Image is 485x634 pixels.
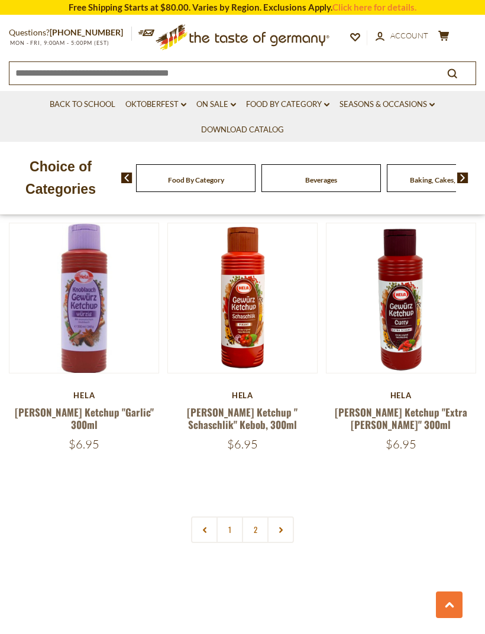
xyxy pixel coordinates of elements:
[326,223,476,372] img: Hela Curry Ketchup "Extra Scharf" 300ml
[187,405,298,432] a: [PERSON_NAME] Ketchup " Schaschlik" Kebob, 300ml
[201,123,284,136] a: Download Catalog
[9,25,132,40] p: Questions?
[9,40,109,46] span: MON - FRI, 9:00AM - 5:00PM (EST)
[332,2,416,12] a: Click here for details.
[386,437,416,451] span: $6.95
[326,391,476,400] div: Hela
[9,223,159,372] img: Hela Curry Ketchup "Garlic" 300ml
[457,173,468,183] img: next arrow
[196,98,236,111] a: On Sale
[15,405,154,432] a: [PERSON_NAME] Ketchup "Garlic" 300ml
[305,175,337,184] a: Beverages
[125,98,186,111] a: Oktoberfest
[168,175,224,184] a: Food By Category
[339,98,435,111] a: Seasons & Occasions
[216,516,243,543] a: 1
[390,31,428,40] span: Account
[50,98,115,111] a: Back to School
[410,175,484,184] a: Baking, Cakes, Desserts
[227,437,258,451] span: $6.95
[50,27,123,37] a: [PHONE_NUMBER]
[167,391,318,400] div: Hela
[69,437,99,451] span: $6.95
[376,30,428,43] a: Account
[9,391,159,400] div: Hela
[121,173,132,183] img: previous arrow
[246,98,329,111] a: Food By Category
[335,405,467,432] a: [PERSON_NAME] Ketchup "Extra [PERSON_NAME]" 300ml
[168,223,317,372] img: Hela Curry Ketchup " Schaschlik" Kebob, 300ml
[242,516,269,543] a: 2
